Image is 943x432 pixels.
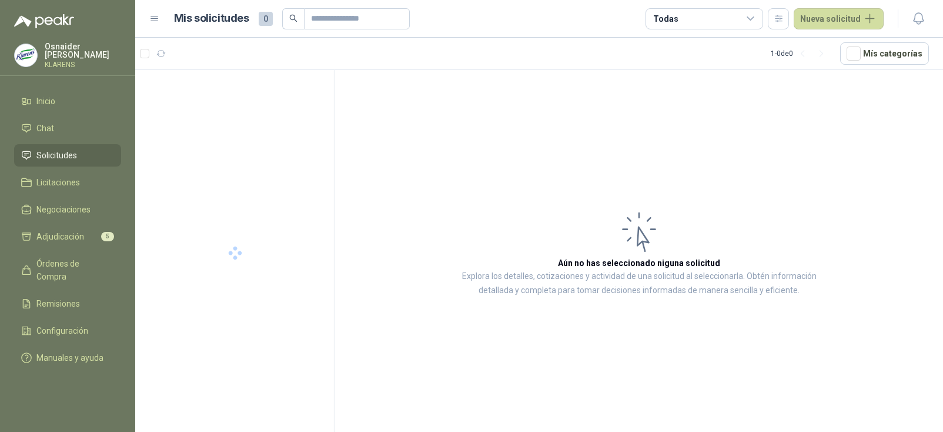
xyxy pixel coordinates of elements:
a: Negociaciones [14,198,121,221]
p: KLARENS [45,61,121,68]
span: Inicio [36,95,55,108]
a: Licitaciones [14,171,121,194]
a: Manuales y ayuda [14,347,121,369]
span: Chat [36,122,54,135]
span: Adjudicación [36,230,84,243]
span: Solicitudes [36,149,77,162]
a: Órdenes de Compra [14,252,121,288]
div: Todas [653,12,678,25]
a: Adjudicación5 [14,225,121,248]
img: Company Logo [15,44,37,67]
a: Remisiones [14,293,121,315]
h1: Mis solicitudes [174,10,249,27]
span: search [289,14,297,22]
span: Negociaciones [36,203,91,216]
span: Órdenes de Compra [36,257,110,283]
span: Configuración [36,324,88,337]
span: Licitaciones [36,176,80,189]
div: 1 - 0 de 0 [771,44,831,63]
h3: Aún no has seleccionado niguna solicitud [558,257,720,270]
button: Nueva solicitud [794,8,884,29]
span: Remisiones [36,297,80,310]
p: Explora los detalles, cotizaciones y actividad de una solicitud al seleccionarla. Obtén informaci... [453,270,825,298]
a: Configuración [14,320,121,342]
a: Solicitudes [14,144,121,167]
span: Manuales y ayuda [36,351,103,364]
p: Osnaider [PERSON_NAME] [45,42,121,59]
a: Inicio [14,90,121,112]
img: Logo peakr [14,14,74,28]
span: 0 [259,12,273,26]
a: Chat [14,117,121,139]
button: Mís categorías [840,42,929,65]
span: 5 [101,232,114,241]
